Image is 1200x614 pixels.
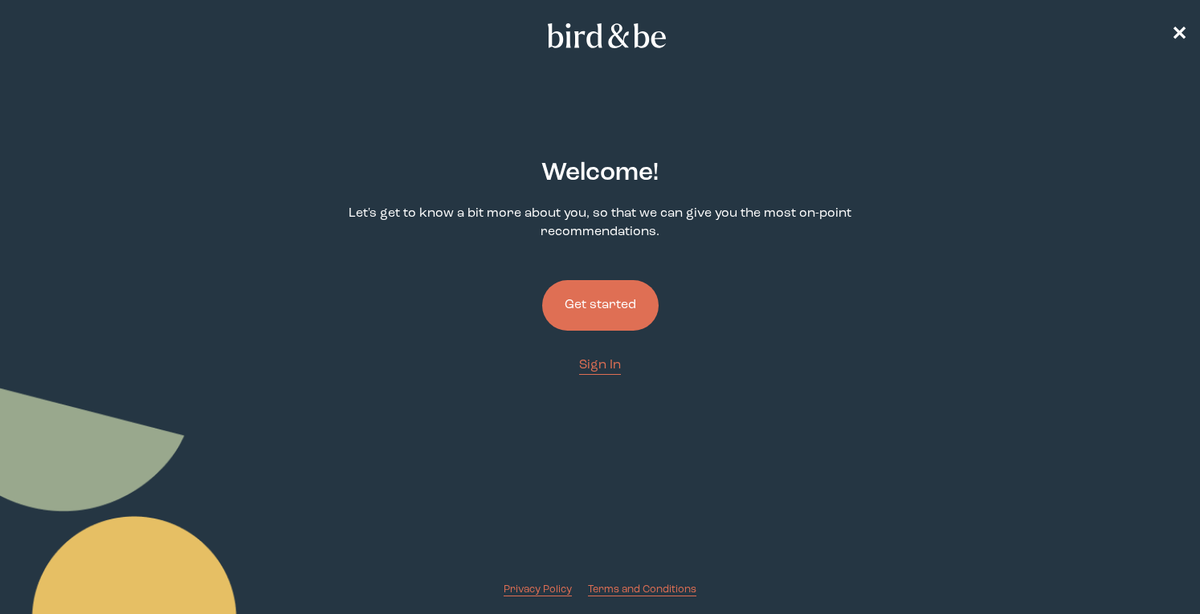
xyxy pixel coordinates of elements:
[313,205,888,242] p: Let's get to know a bit more about you, so that we can give you the most on-point recommendations.
[1120,539,1184,598] iframe: Gorgias live chat messenger
[588,582,696,597] a: Terms and Conditions
[1171,22,1187,50] a: ✕
[579,356,621,375] a: Sign In
[588,584,696,595] span: Terms and Conditions
[542,254,659,356] a: Get started
[504,584,572,595] span: Privacy Policy
[579,359,621,372] span: Sign In
[541,155,659,192] h2: Welcome !
[1171,26,1187,45] span: ✕
[542,280,659,331] button: Get started
[504,582,572,597] a: Privacy Policy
